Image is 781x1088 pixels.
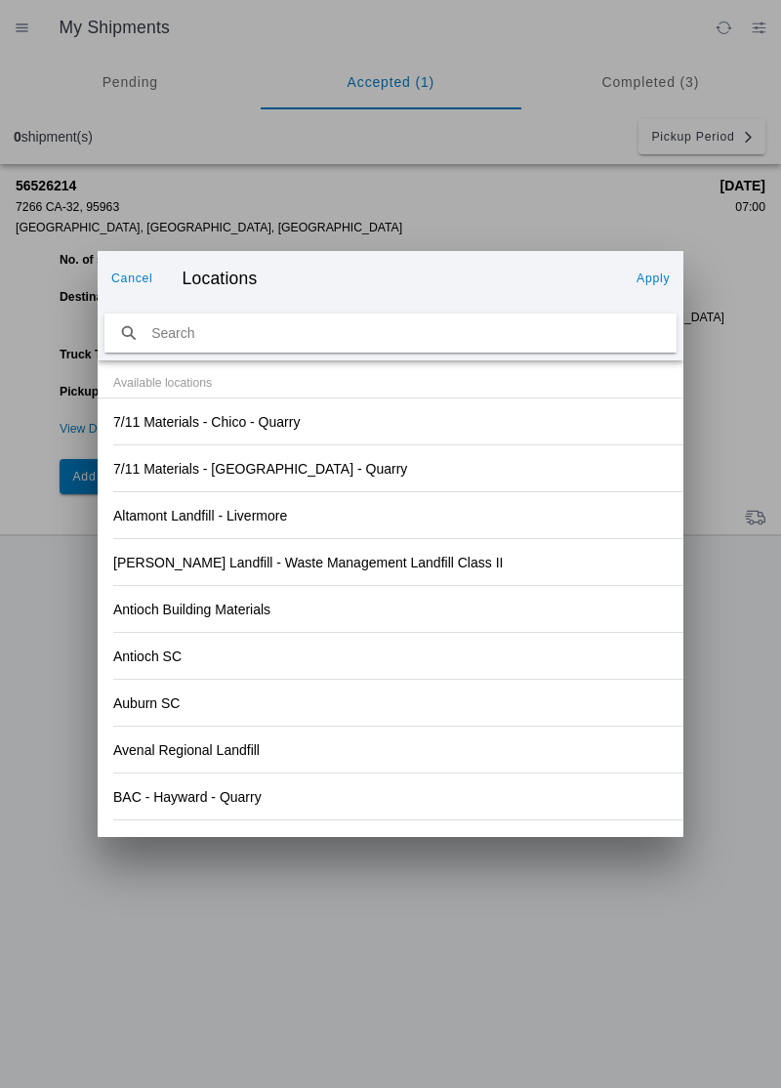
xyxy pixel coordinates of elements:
ion-item-divider: Available locations [98,368,683,398]
ion-item: Altamont Landfill - Livermore [98,492,683,539]
ion-item: Auburn SC [98,680,683,727]
ion-item: Antioch Building Materials [98,586,683,633]
ion-item: 7/11 Materials - Chico - Quarry [98,398,683,445]
ion-button: Cancel [103,263,161,294]
ion-item: Bakersfield SC [98,820,683,867]
ion-item: BAC - Hayward - Quarry [98,774,683,820]
ion-item: [PERSON_NAME] Landfill - Waste Management Landfill Class II [98,539,683,586]
ion-item: 7/11 Materials - [GEOGRAPHIC_DATA] - Quarry [98,445,683,492]
ion-title: Locations [163,269,627,289]
input: search text [104,314,677,354]
ion-item: Avenal Regional Landfill [98,727,683,774]
ion-button: Apply [629,263,678,294]
ion-item: Antioch SC [98,633,683,680]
